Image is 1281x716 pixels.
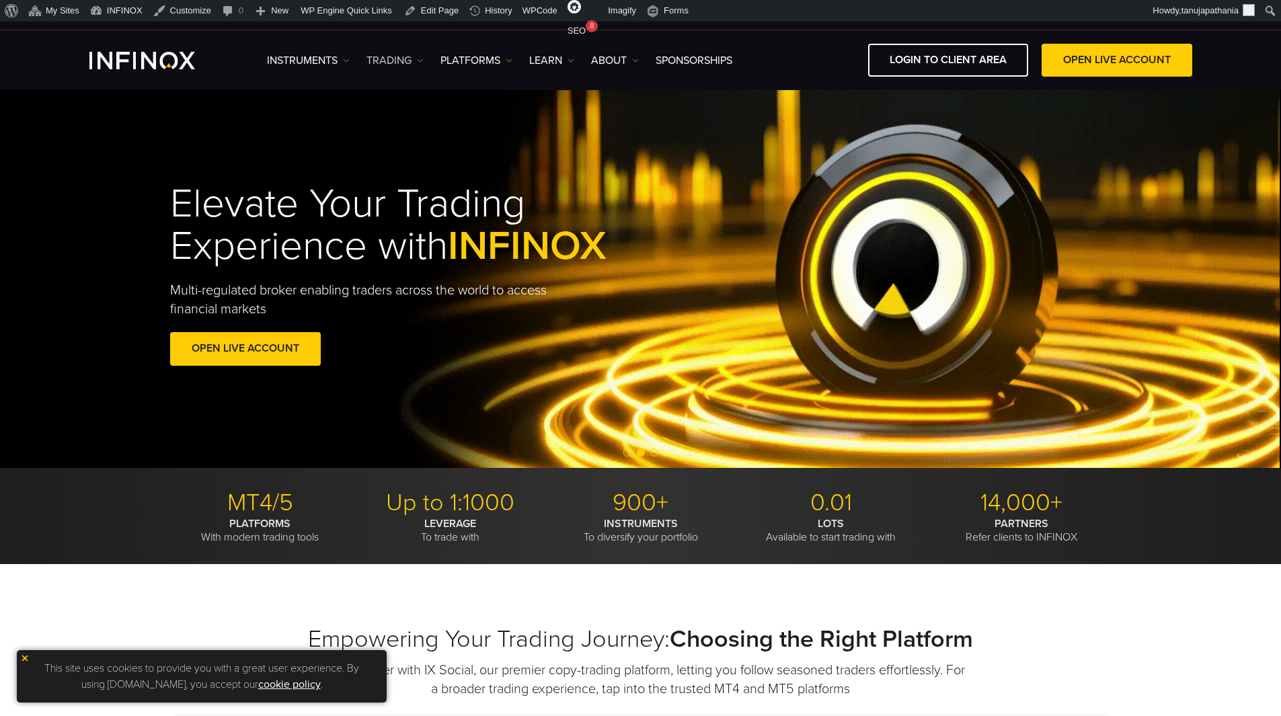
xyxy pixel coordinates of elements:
[741,488,921,518] p: 0.01
[931,488,1112,518] p: 14,000+
[623,448,631,456] span: Go to slide 1
[1042,44,1192,77] a: OPEN LIVE ACCOUNT
[448,222,607,270] span: INFINOX
[360,517,541,544] p: To trade with
[551,488,731,518] p: 900+
[440,52,512,69] a: PLATFORMS
[170,488,350,518] p: MT4/5
[551,517,731,544] p: To diversify your portfolio
[591,52,639,69] a: ABOUT
[670,625,973,653] strong: Choosing the Right Platform
[1181,5,1239,15] span: tanujapathania
[650,448,658,456] span: Go to slide 3
[360,488,541,518] p: Up to 1:1000
[741,517,921,544] p: Available to start trading with
[170,332,321,365] a: OPEN LIVE ACCOUNT
[170,281,570,319] p: Multi-regulated broker enabling traders across the world to access financial markets
[315,661,967,699] p: Trade smarter with IX Social, our premier copy-trading platform, letting you follow seasoned trad...
[656,52,732,69] a: SPONSORSHIPS
[267,52,350,69] a: Instruments
[868,44,1028,77] a: LOGIN TO CLIENT AREA
[529,52,574,69] a: Learn
[89,52,227,69] a: INFINOX Logo
[258,678,321,691] a: cookie policy
[20,653,30,663] img: yellow close icon
[424,517,476,530] strong: LEVERAGE
[637,448,645,456] span: Go to slide 2
[170,625,1112,654] h2: Empowering Your Trading Journey:
[170,183,669,268] h1: Elevate Your Trading Experience with
[24,657,380,696] p: This site uses cookies to provide you with a great user experience. By using [DOMAIN_NAME], you a...
[568,26,586,36] span: SEO
[604,517,678,530] strong: INSTRUMENTS
[931,517,1112,544] p: Refer clients to INFINOX
[586,20,598,32] div: 8
[229,517,290,530] strong: PLATFORMS
[995,517,1048,530] strong: PARTNERS
[170,517,350,544] p: With modern trading tools
[366,52,424,69] a: TRADING
[818,517,844,530] strong: LOTS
